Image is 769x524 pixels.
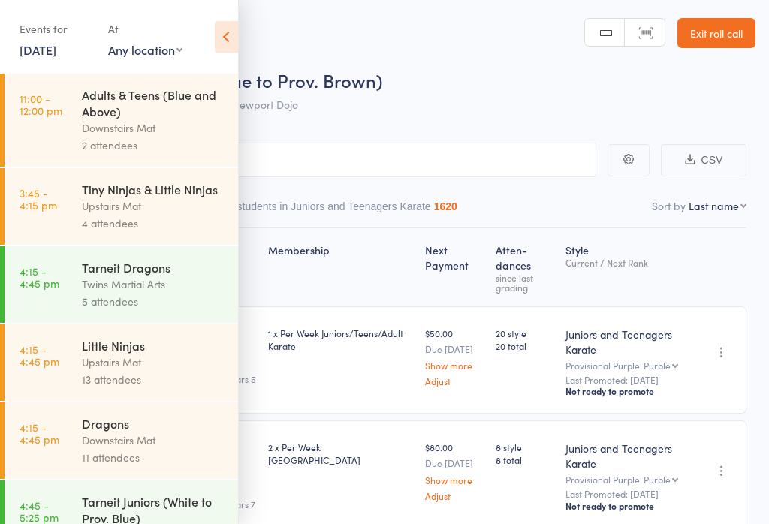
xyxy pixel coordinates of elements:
div: Provisional Purple [565,360,686,370]
div: Last name [689,198,739,213]
span: 8 style [496,441,553,453]
div: Not ready to promote [565,385,686,397]
a: 4:15 -4:45 pmLittle NinjasUpstairs Mat13 attendees [5,324,238,401]
a: Adjust [425,376,484,386]
small: Last Promoted: [DATE] [565,375,686,385]
div: Dragons [82,415,225,432]
a: Exit roll call [677,18,755,48]
div: Upstairs Mat [82,354,225,371]
div: Juniors and Teenagers Karate [565,441,686,471]
time: 11:00 - 12:00 pm [20,92,62,116]
a: 11:00 -12:00 pmAdults & Teens (Blue and Above)Downstairs Mat2 attendees [5,74,238,167]
div: Membership [262,235,419,300]
a: 4:15 -4:45 pmTarneit DragonsTwins Martial Arts5 attendees [5,246,238,323]
small: Due [DATE] [425,458,484,468]
div: Purple [644,360,671,370]
span: 8 total [496,453,553,466]
a: 3:45 -4:15 pmTiny Ninjas & Little NinjasUpstairs Mat4 attendees [5,168,238,245]
div: Tarneit Dragons [82,259,225,276]
time: 4:15 - 4:45 pm [20,265,59,289]
input: Search by name [23,143,596,177]
a: Show more [425,360,484,370]
div: Purple [644,474,671,484]
div: 5 attendees [82,293,225,310]
a: Show more [425,475,484,485]
div: Little Ninjas [82,337,225,354]
time: 3:45 - 4:15 pm [20,187,57,211]
div: 2 x Per Week [GEOGRAPHIC_DATA] [268,441,413,466]
div: Downstairs Mat [82,432,225,449]
div: Downstairs Mat [82,119,225,137]
span: Juniors (Blue to Prov. Brown) [149,68,382,92]
small: Last Promoted: [DATE] [565,489,686,499]
div: At [108,17,182,41]
div: 11 attendees [82,449,225,466]
label: Sort by [652,198,686,213]
time: 4:45 - 5:25 pm [20,499,59,523]
div: Events for [20,17,93,41]
div: Tiny Ninjas & Little Ninjas [82,181,225,197]
div: 13 attendees [82,371,225,388]
div: 1620 [434,200,457,212]
span: 20 style [496,327,553,339]
a: [DATE] [20,41,56,58]
div: 1 x Per Week Juniors/Teens/Adult Karate [268,327,413,352]
time: 4:15 - 4:45 pm [20,343,59,367]
button: CSV [661,144,746,176]
div: Style [559,235,692,300]
a: 4:15 -4:45 pmDragonsDownstairs Mat11 attendees [5,402,238,479]
div: since last grading [496,273,553,292]
a: Adjust [425,491,484,501]
span: Newport Dojo [232,97,298,112]
div: Upstairs Mat [82,197,225,215]
div: Current / Next Rank [565,257,686,267]
div: $80.00 [425,441,484,500]
small: Due [DATE] [425,344,484,354]
time: 4:15 - 4:45 pm [20,421,59,445]
div: Atten­dances [490,235,559,300]
div: Next Payment [419,235,490,300]
div: Twins Martial Arts [82,276,225,293]
div: Juniors and Teenagers Karate [565,327,686,357]
span: 20 total [496,339,553,352]
div: $50.00 [425,327,484,386]
div: Adults & Teens (Blue and Above) [82,86,225,119]
div: 4 attendees [82,215,225,232]
div: Provisional Purple [565,474,686,484]
div: Any location [108,41,182,58]
button: Other students in Juniors and Teenagers Karate1620 [208,193,457,227]
div: Not ready to promote [565,500,686,512]
div: 2 attendees [82,137,225,154]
